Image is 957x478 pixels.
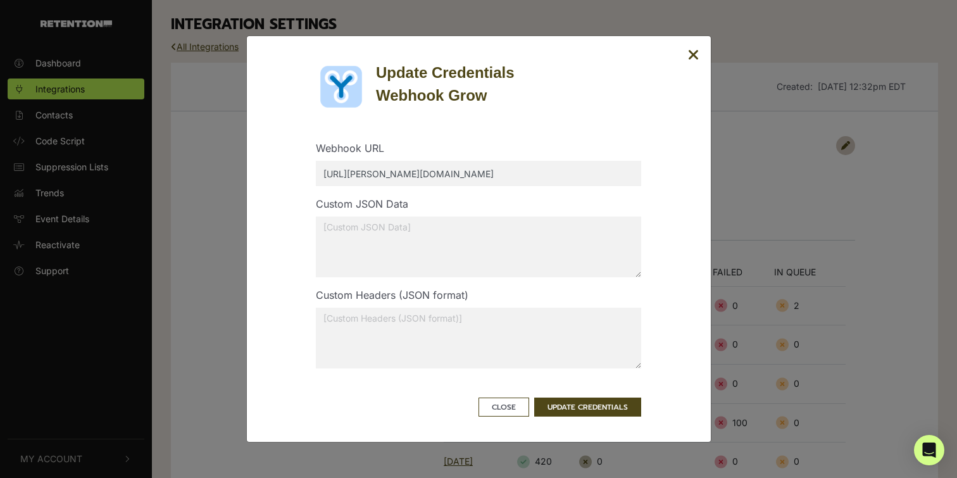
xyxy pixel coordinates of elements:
strong: Webhook Grow [376,87,487,104]
button: Close [478,398,529,417]
label: Custom Headers (JSON format) [316,287,468,303]
div: Open Intercom Messenger [914,435,944,465]
label: Custom JSON Data [316,196,408,211]
button: Close [688,47,699,63]
img: Webhook Grow [316,61,366,112]
label: Webhook URL [316,141,384,156]
button: UPDATE CREDENTIALS [534,398,641,417]
input: [Webhook URL] [316,161,641,186]
div: Update Credentials [376,61,641,107]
